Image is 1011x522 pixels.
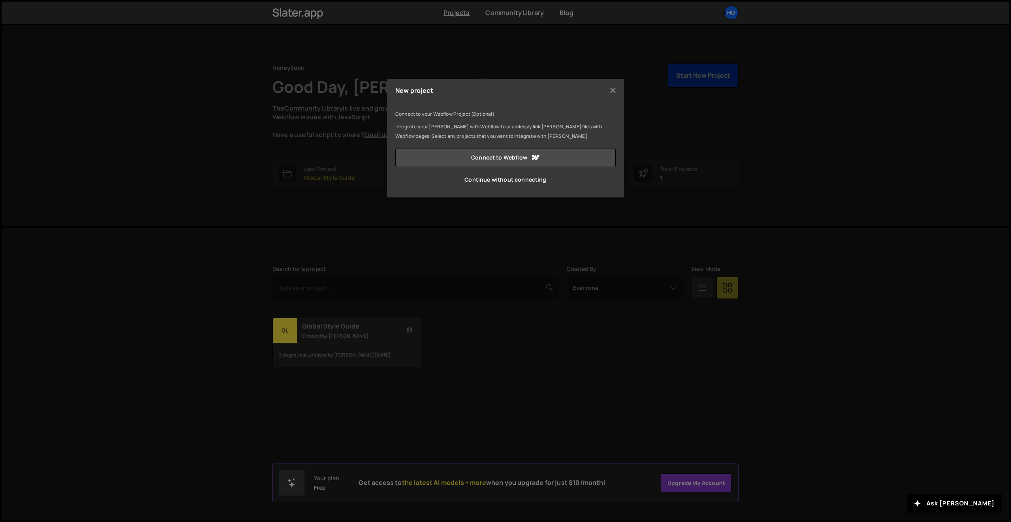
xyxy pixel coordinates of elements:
[395,87,433,94] h5: New project
[607,84,619,96] button: Close
[395,148,616,167] a: Connect to Webflow
[395,109,616,119] p: Connect to your Webflow Project (Optional)
[395,170,616,189] a: Continue without connecting
[395,122,616,141] p: Integrate your [PERSON_NAME] with Webflow to seamlessly link [PERSON_NAME] files with Webflow pag...
[907,494,1002,513] button: Ask [PERSON_NAME]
